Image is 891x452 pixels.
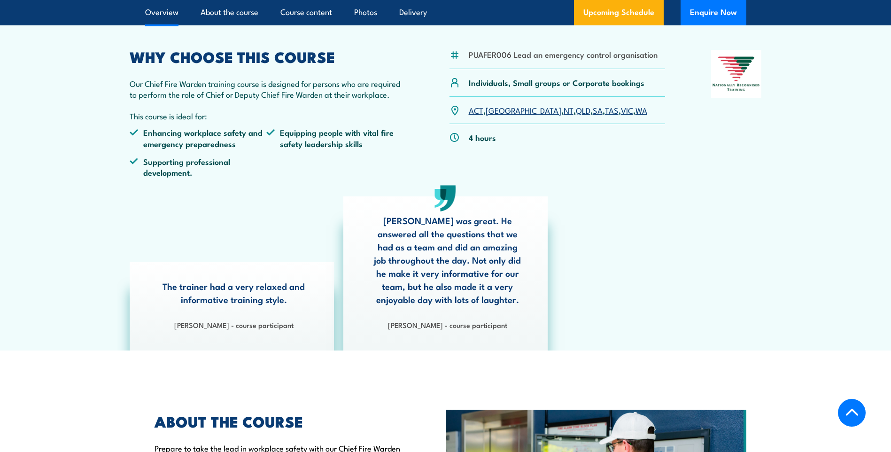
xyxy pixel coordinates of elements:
[130,110,404,121] p: This course is ideal for:
[621,104,633,116] a: VIC
[130,78,404,100] p: Our Chief Fire Warden training course is designed for persons who are required to perform the rol...
[635,104,647,116] a: WA
[130,156,267,178] li: Supporting professional development.
[266,127,403,149] li: Equipping people with vital fire safety leadership skills
[711,50,762,98] img: Nationally Recognised Training logo.
[130,50,404,63] h2: WHY CHOOSE THIS COURSE
[564,104,573,116] a: NT
[605,104,619,116] a: TAS
[593,104,603,116] a: SA
[469,49,658,60] li: PUAFER006 Lead an emergency control organisation
[388,320,507,330] strong: [PERSON_NAME] - course participant
[174,320,294,330] strong: [PERSON_NAME] - course participant
[469,132,496,143] p: 4 hours
[469,105,647,116] p: , , , , , , ,
[469,104,483,116] a: ACT
[155,414,403,428] h2: ABOUT THE COURSE
[469,77,644,88] p: Individuals, Small groups or Corporate bookings
[576,104,590,116] a: QLD
[371,214,524,306] p: [PERSON_NAME] was great. He answered all the questions that we had as a team and did an amazing j...
[130,127,267,149] li: Enhancing workplace safety and emergency preparedness
[157,280,310,306] p: The trainer had a very relaxed and informative training style.
[486,104,561,116] a: [GEOGRAPHIC_DATA]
